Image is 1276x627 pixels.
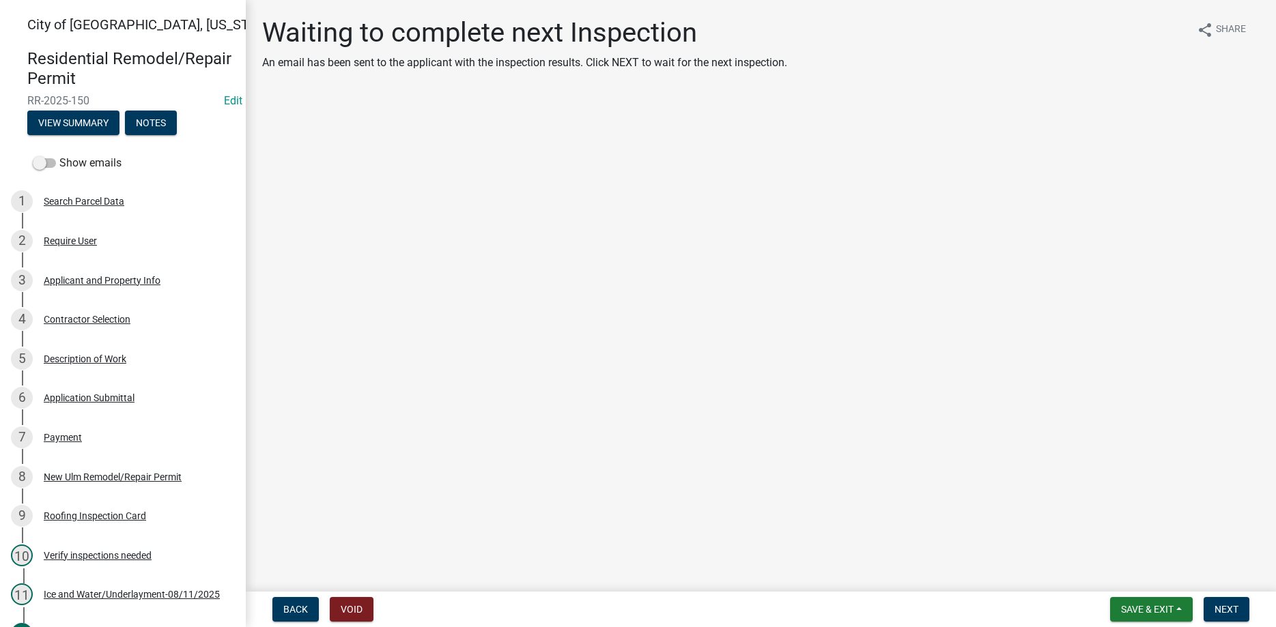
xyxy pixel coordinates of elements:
[1121,604,1174,615] span: Save & Exit
[11,583,33,605] div: 11
[27,111,119,135] button: View Summary
[44,236,97,246] div: Require User
[11,190,33,212] div: 1
[11,269,33,291] div: 3
[44,276,160,285] div: Applicant and Property Info
[330,597,373,622] button: Void
[1186,16,1257,43] button: shareShare
[11,466,33,488] div: 8
[33,155,122,171] label: Show emails
[11,230,33,252] div: 2
[125,118,177,129] wm-modal-confirm: Notes
[44,472,182,482] div: New Ulm Remodel/Repair Permit
[1197,22,1213,38] i: share
[44,196,124,206] div: Search Parcel Data
[27,118,119,129] wm-modal-confirm: Summary
[27,16,276,33] span: City of [GEOGRAPHIC_DATA], [US_STATE]
[44,354,126,364] div: Description of Work
[1215,604,1238,615] span: Next
[224,94,242,107] wm-modal-confirm: Edit Application Number
[11,505,33,527] div: 9
[44,433,82,442] div: Payment
[27,94,218,107] span: RR-2025-150
[224,94,242,107] a: Edit
[44,589,220,599] div: Ice and Water/Underlayment-08/11/2025
[44,551,152,560] div: Verify inspections needed
[44,393,134,403] div: Application Submittal
[262,16,787,49] h1: Waiting to complete next Inspection
[1216,22,1246,38] span: Share
[11,426,33,448] div: 7
[125,111,177,135] button: Notes
[44,315,130,324] div: Contractor Selection
[11,348,33,370] div: 5
[1204,597,1249,622] button: Next
[262,55,787,71] p: An email has been sent to the applicant with the inspection results. Click NEXT to wait for the n...
[283,604,308,615] span: Back
[11,308,33,330] div: 4
[27,49,235,89] h4: Residential Remodel/Repair Permit
[11,387,33,409] div: 6
[1110,597,1193,622] button: Save & Exit
[11,544,33,566] div: 10
[272,597,319,622] button: Back
[44,511,146,521] div: Roofing Inspection Card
